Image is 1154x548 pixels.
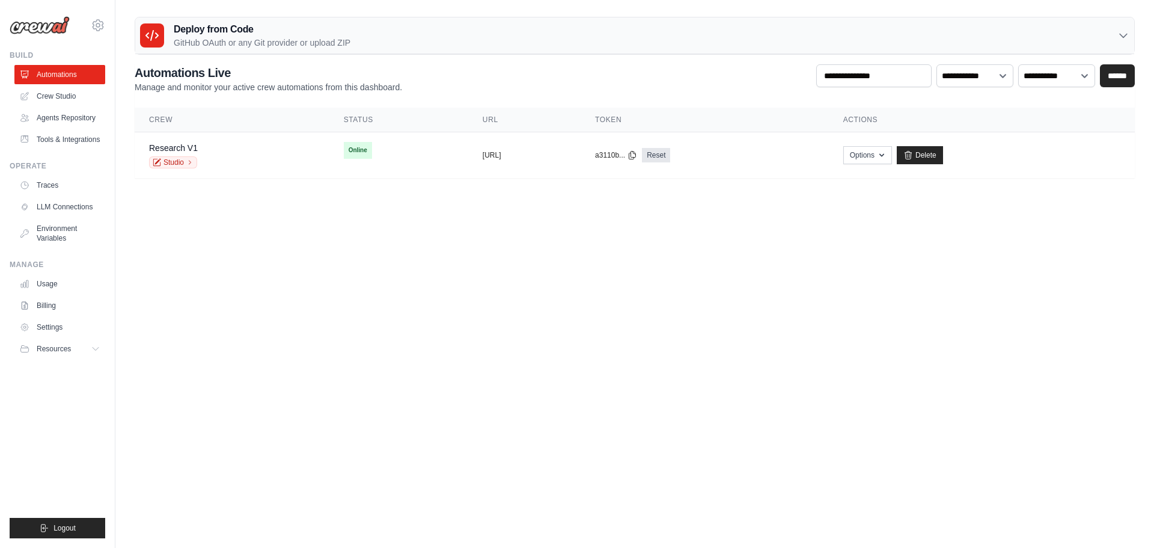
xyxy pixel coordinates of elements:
[149,143,198,153] a: Research V1
[174,22,350,37] h3: Deploy from Code
[642,148,670,162] a: Reset
[14,219,105,248] a: Environment Variables
[843,146,892,164] button: Options
[14,274,105,294] a: Usage
[14,108,105,128] a: Agents Repository
[135,108,329,132] th: Crew
[14,197,105,217] a: LLM Connections
[14,65,105,84] a: Automations
[344,142,372,159] span: Online
[149,156,197,168] a: Studio
[174,37,350,49] p: GitHub OAuth or any Git provider or upload ZIP
[829,108,1135,132] th: Actions
[10,16,70,34] img: Logo
[135,64,402,81] h2: Automations Live
[53,523,76,533] span: Logout
[14,339,105,359] button: Resources
[468,108,581,132] th: URL
[14,318,105,337] a: Settings
[14,176,105,195] a: Traces
[329,108,468,132] th: Status
[10,161,105,171] div: Operate
[897,146,943,164] a: Delete
[595,150,637,160] button: a3110b...
[10,51,105,60] div: Build
[37,344,71,354] span: Resources
[14,87,105,106] a: Crew Studio
[10,518,105,538] button: Logout
[10,260,105,269] div: Manage
[581,108,829,132] th: Token
[14,130,105,149] a: Tools & Integrations
[135,81,402,93] p: Manage and monitor your active crew automations from this dashboard.
[14,296,105,315] a: Billing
